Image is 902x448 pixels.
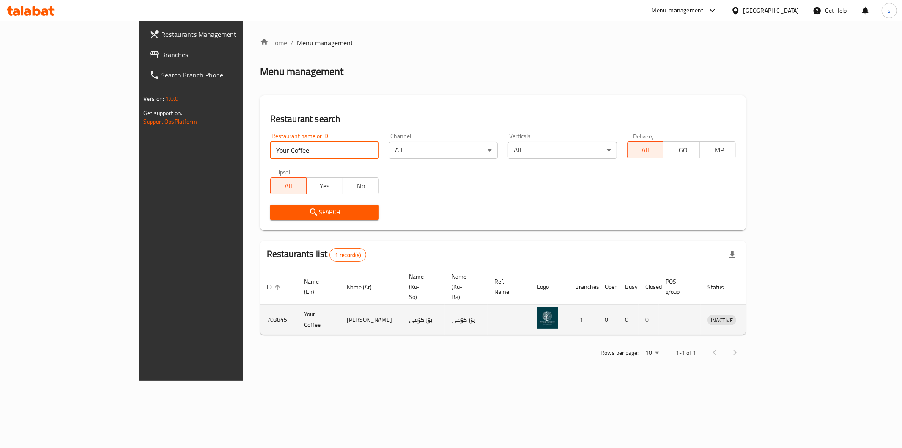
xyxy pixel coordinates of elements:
div: Total records count [329,248,366,262]
h2: Menu management [260,65,343,78]
input: Search for restaurant name or ID.. [270,142,379,159]
span: 1.0.0 [165,93,178,104]
span: Search Branch Phone [161,70,283,80]
td: یۆر کۆفی [402,305,445,335]
button: All [627,141,663,158]
span: INACTIVE [707,315,736,325]
button: Search [270,205,379,220]
table: enhanced table [260,269,776,335]
td: 0 [618,305,639,335]
span: TGO [667,144,696,156]
p: 1-1 of 1 [676,348,696,358]
th: Closed [639,269,659,305]
div: All [508,142,617,159]
div: Menu-management [652,6,704,16]
span: POS group [666,277,691,297]
span: Get support on: [143,108,182,119]
label: Delivery [633,133,654,139]
button: No [343,177,379,194]
h2: Restaurants list [267,248,366,262]
td: 1 [568,305,598,335]
li: / [291,38,293,48]
span: Branches [161,50,283,60]
td: 0 [598,305,618,335]
button: TMP [699,141,736,158]
span: s [888,6,891,15]
td: Your Coffee [297,305,340,335]
span: All [631,144,660,156]
label: Upsell [276,169,292,175]
button: Yes [306,177,343,194]
span: TMP [703,144,732,156]
span: Menu management [297,38,353,48]
th: Logo [530,269,568,305]
td: 0 [639,305,659,335]
span: ID [267,282,283,292]
th: Branches [568,269,598,305]
span: No [346,180,376,192]
p: Rows per page: [600,348,639,358]
span: Search [277,207,372,218]
span: Name (En) [304,277,330,297]
nav: breadcrumb [260,38,746,48]
span: Yes [310,180,339,192]
span: Name (Ar) [347,282,383,292]
span: Name (Ku-So) [409,271,435,302]
th: Open [598,269,618,305]
div: Export file [722,245,743,265]
td: یۆر کۆفی [445,305,488,335]
button: All [270,177,307,194]
a: Search Branch Phone [143,65,290,85]
span: Restaurants Management [161,29,283,39]
span: Version: [143,93,164,104]
a: Branches [143,44,290,65]
div: [GEOGRAPHIC_DATA] [743,6,799,15]
span: Ref. Name [494,277,520,297]
h2: Restaurant search [270,113,736,125]
button: TGO [663,141,699,158]
a: Restaurants Management [143,24,290,44]
span: All [274,180,303,192]
a: Support.OpsPlatform [143,116,197,127]
td: [PERSON_NAME] [340,305,402,335]
span: Status [707,282,735,292]
div: All [389,142,498,159]
div: Rows per page: [642,347,662,360]
img: Your Coffee [537,307,558,329]
span: 1 record(s) [330,251,366,259]
span: Name (Ku-Ba) [452,271,477,302]
th: Busy [618,269,639,305]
